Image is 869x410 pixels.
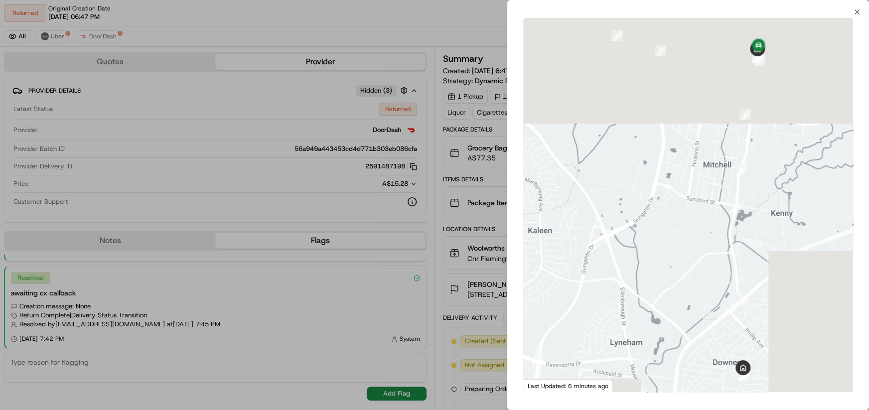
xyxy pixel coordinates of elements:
div: 18 [752,51,763,62]
div: 10 [737,365,748,376]
div: 2 [655,45,666,56]
div: 3 [739,109,750,120]
div: Last Updated: 6 minutes ago [523,380,612,392]
div: 16 [727,301,738,312]
div: 7 [754,55,765,66]
div: 1 [611,30,622,41]
div: 8 [735,164,746,175]
div: 14 [738,370,749,381]
div: 6 [752,52,763,63]
div: 15 [738,358,749,369]
div: 17 [729,202,740,213]
div: 9 [737,294,748,305]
